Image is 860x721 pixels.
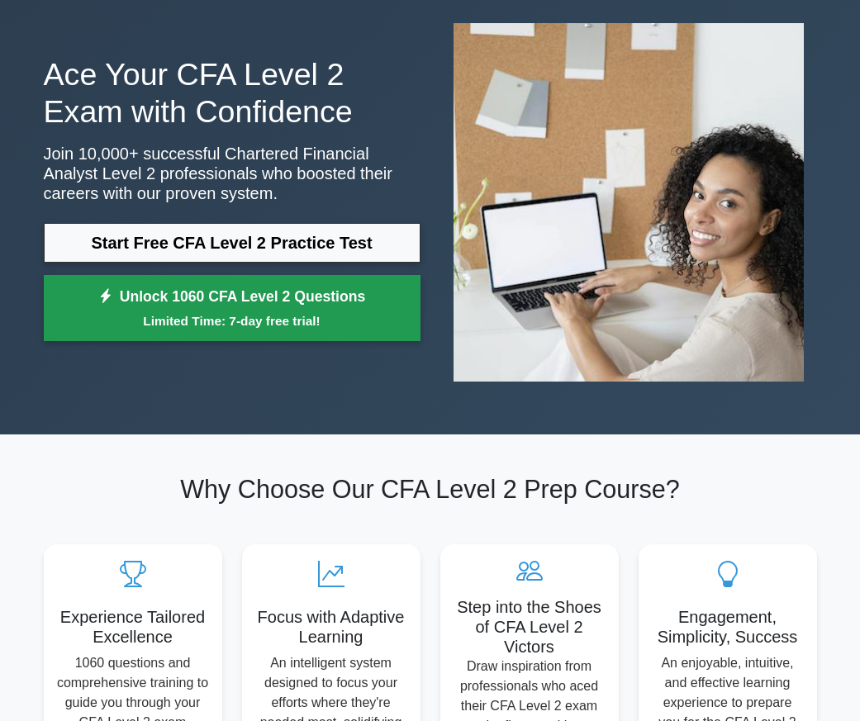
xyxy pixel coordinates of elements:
[64,311,400,330] small: Limited Time: 7-day free trial!
[44,144,420,203] p: Join 10,000+ successful Chartered Financial Analyst Level 2 professionals who boosted their caree...
[652,607,804,647] h5: Engagement, Simplicity, Success
[44,223,420,263] a: Start Free CFA Level 2 Practice Test
[44,275,420,341] a: Unlock 1060 CFA Level 2 QuestionsLimited Time: 7-day free trial!
[44,474,817,505] h2: Why Choose Our CFA Level 2 Prep Course?
[454,597,606,657] h5: Step into the Shoes of CFA Level 2 Victors
[57,607,209,647] h5: Experience Tailored Excellence
[44,56,420,130] h1: Ace Your CFA Level 2 Exam with Confidence
[255,607,407,647] h5: Focus with Adaptive Learning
